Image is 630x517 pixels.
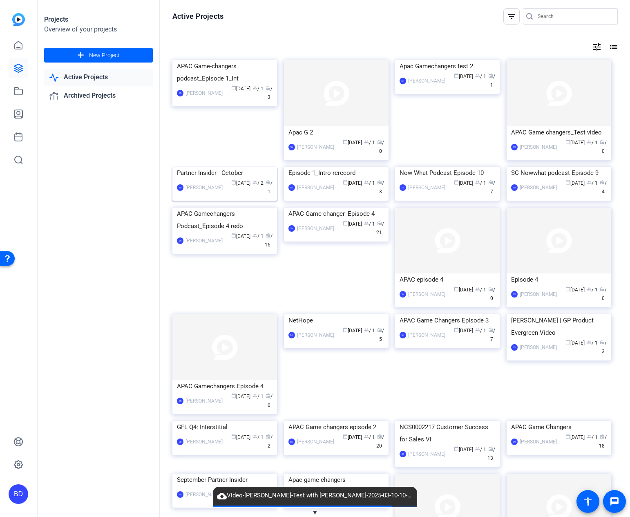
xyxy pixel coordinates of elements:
[252,86,264,92] span: / 1
[565,434,570,439] span: calendar_today
[185,397,223,405] div: [PERSON_NAME]
[475,446,480,451] span: group
[408,77,445,85] div: [PERSON_NAME]
[44,25,153,34] div: Overview of your projects
[288,439,295,445] div: SN
[364,221,369,226] span: group
[343,180,348,185] span: calendar_today
[364,221,375,227] span: / 1
[89,51,120,60] span: New Project
[408,290,445,298] div: [PERSON_NAME]
[488,73,493,78] span: radio
[44,69,153,86] a: Active Projects
[475,327,480,332] span: group
[454,447,473,452] span: [DATE]
[600,287,607,301] span: / 0
[511,273,607,286] div: Episode 4
[177,439,183,445] div: EB
[266,393,270,398] span: radio
[600,140,607,154] span: / 0
[587,434,592,439] span: group
[488,328,495,342] span: / 7
[511,144,518,150] div: SN
[600,340,605,345] span: radio
[266,233,270,238] span: radio
[343,328,362,333] span: [DATE]
[343,180,362,186] span: [DATE]
[600,340,607,354] span: / 3
[488,286,493,291] span: radio
[488,74,495,88] span: / 1
[177,167,273,179] div: Partner Insider - October
[252,85,257,90] span: group
[565,180,570,185] span: calendar_today
[487,447,495,461] span: / 13
[252,180,257,185] span: group
[266,180,270,185] span: radio
[177,421,273,433] div: GFL Q4: Interstitial
[400,78,406,84] div: SN
[377,140,384,154] span: / 0
[454,327,459,332] span: calendar_today
[520,438,557,446] div: [PERSON_NAME]
[177,208,273,232] div: APAC Gamechangers Podcast_Episode 4 redo
[364,434,375,440] span: / 1
[252,393,257,398] span: group
[475,74,486,79] span: / 1
[177,184,183,191] div: BD
[400,451,406,457] div: SS
[217,491,227,501] mat-icon: cloud_upload
[44,48,153,63] button: New Project
[454,74,473,79] span: [DATE]
[185,490,223,499] div: [PERSON_NAME]
[266,434,270,439] span: radio
[511,167,607,179] div: SC Nowwhat podcast Episode 9
[600,139,605,144] span: radio
[400,314,495,327] div: APAC Game Changers Episode 3
[266,434,273,449] span: / 2
[520,290,557,298] div: [PERSON_NAME]
[343,221,348,226] span: calendar_today
[511,344,518,351] div: SS
[600,180,607,195] span: / 4
[400,167,495,179] div: Now What Podcast Episode 10
[177,237,183,244] div: SN
[475,328,486,333] span: / 1
[213,491,417,501] span: Video-[PERSON_NAME]-Test with [PERSON_NAME]-2025-03-10-10-18-19-290-0.webm
[600,286,605,291] span: radio
[400,291,406,298] div: SN
[185,237,223,245] div: [PERSON_NAME]
[252,394,264,399] span: / 1
[583,497,593,506] mat-icon: accessibility
[364,328,375,333] span: / 1
[177,380,273,392] div: APAC Gamechangers Episode 4
[266,180,273,195] span: / 1
[252,434,264,440] span: / 1
[288,208,384,220] div: APAC Game changer_Episode 4
[454,287,473,293] span: [DATE]
[587,139,592,144] span: group
[488,327,493,332] span: radio
[185,438,223,446] div: [PERSON_NAME]
[511,291,518,298] div: SN
[343,139,348,144] span: calendar_today
[511,421,607,433] div: APAC Game Changers
[587,340,592,345] span: group
[565,340,585,346] span: [DATE]
[265,233,273,248] span: / 16
[408,331,445,339] div: [PERSON_NAME]
[231,434,236,439] span: calendar_today
[377,180,384,195] span: / 3
[592,42,602,52] mat-icon: tune
[488,446,493,451] span: radio
[400,421,495,445] div: NCS0002217 Customer Success for Sales Vi
[252,434,257,439] span: group
[297,184,334,192] div: [PERSON_NAME]
[454,73,459,78] span: calendar_today
[587,287,598,293] span: / 1
[538,11,611,21] input: Search
[252,233,264,239] span: / 1
[565,139,570,144] span: calendar_today
[364,434,369,439] span: group
[231,180,250,186] span: [DATE]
